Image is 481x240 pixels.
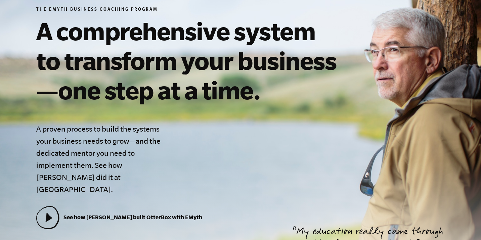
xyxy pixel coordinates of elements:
[36,16,343,105] h1: A comprehensive system to transform your business—one step at a time.
[36,214,202,220] a: See how [PERSON_NAME] built OtterBox with EMyth
[36,123,165,195] h4: A proven process to build the systems your business needs to grow—and the dedicated mentor you ne...
[447,208,481,240] iframe: Chat Widget
[36,7,343,13] h6: The EMyth Business Coaching Program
